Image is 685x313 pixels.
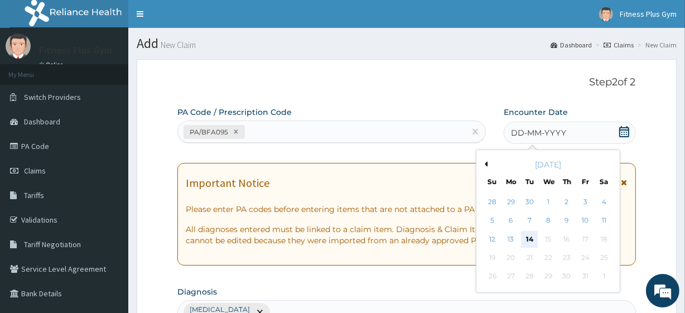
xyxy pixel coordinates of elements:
[186,204,627,215] p: Please enter PA codes before entering items that are not attached to a PA code
[577,231,594,248] div: Not available Friday, October 17th, 2025
[58,62,187,77] div: Chat with us now
[577,249,594,266] div: Not available Friday, October 24th, 2025
[562,177,571,186] div: Th
[558,194,575,210] div: Choose Thursday, October 2nd, 2025
[577,194,594,210] div: Choose Friday, October 3rd, 2025
[539,249,556,266] div: Not available Wednesday, October 22nd, 2025
[521,194,538,210] div: Choose Tuesday, September 30th, 2025
[186,224,627,246] p: All diagnoses entered must be linked to a claim item. Diagnosis & Claim Items that are visible bu...
[503,249,519,266] div: Not available Monday, October 20th, 2025
[21,56,45,84] img: d_794563401_company_1708531726252_794563401
[484,213,500,229] div: Choose Sunday, October 5th, 2025
[539,231,556,248] div: Not available Wednesday, October 15th, 2025
[6,33,31,59] img: User Image
[595,213,612,229] div: Choose Saturday, October 11th, 2025
[521,249,538,266] div: Not available Tuesday, October 21st, 2025
[543,177,553,186] div: We
[39,61,66,69] a: Online
[558,268,575,285] div: Not available Thursday, October 30th, 2025
[186,177,269,189] h1: Important Notice
[484,268,500,285] div: Not available Sunday, October 26th, 2025
[503,194,519,210] div: Choose Monday, September 29th, 2025
[595,231,612,248] div: Not available Saturday, October 18th, 2025
[24,92,81,102] span: Switch Providers
[577,268,594,285] div: Not available Friday, October 31st, 2025
[503,231,519,248] div: Choose Monday, October 13th, 2025
[558,231,575,248] div: Not available Thursday, October 16th, 2025
[506,177,515,186] div: Mo
[484,249,500,266] div: Not available Sunday, October 19th, 2025
[483,193,613,286] div: month 2025-10
[595,194,612,210] div: Choose Saturday, October 4th, 2025
[482,161,488,167] button: Previous Month
[6,201,213,240] textarea: Type your message and hit 'Enter'
[551,40,592,50] a: Dashboard
[511,127,566,138] span: DD-MM-YYYY
[177,107,292,118] label: PA Code / Prescription Code
[604,40,634,50] a: Claims
[503,268,519,285] div: Not available Monday, October 27th, 2025
[521,213,538,229] div: Choose Tuesday, October 7th, 2025
[558,213,575,229] div: Choose Thursday, October 9th, 2025
[558,249,575,266] div: Not available Thursday, October 23rd, 2025
[24,190,44,200] span: Tariffs
[504,107,568,118] label: Encounter Date
[581,177,590,186] div: Fr
[481,159,615,170] div: [DATE]
[137,36,677,51] h1: Add
[524,177,534,186] div: Tu
[24,117,60,127] span: Dashboard
[577,213,594,229] div: Choose Friday, October 10th, 2025
[539,268,556,285] div: Not available Wednesday, October 29th, 2025
[24,166,46,176] span: Claims
[65,89,154,201] span: We're online!
[521,231,538,248] div: Choose Tuesday, October 14th, 2025
[484,231,500,248] div: Choose Sunday, October 12th, 2025
[595,249,612,266] div: Not available Saturday, October 25th, 2025
[521,268,538,285] div: Not available Tuesday, October 28th, 2025
[24,239,81,249] span: Tariff Negotiation
[635,40,677,50] li: New Claim
[595,268,612,285] div: Not available Saturday, November 1st, 2025
[599,177,609,186] div: Sa
[503,213,519,229] div: Choose Monday, October 6th, 2025
[620,9,677,19] span: Fitness Plus Gym
[599,7,613,21] img: User Image
[487,177,496,186] div: Su
[484,194,500,210] div: Choose Sunday, September 28th, 2025
[539,213,556,229] div: Choose Wednesday, October 8th, 2025
[177,286,217,297] label: Diagnosis
[177,76,635,89] p: Step 2 of 2
[539,194,556,210] div: Choose Wednesday, October 1st, 2025
[183,6,210,32] div: Minimize live chat window
[39,45,112,55] p: Fitness Plus Gym
[186,126,230,138] div: PA/BFA095
[158,41,196,49] small: New Claim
